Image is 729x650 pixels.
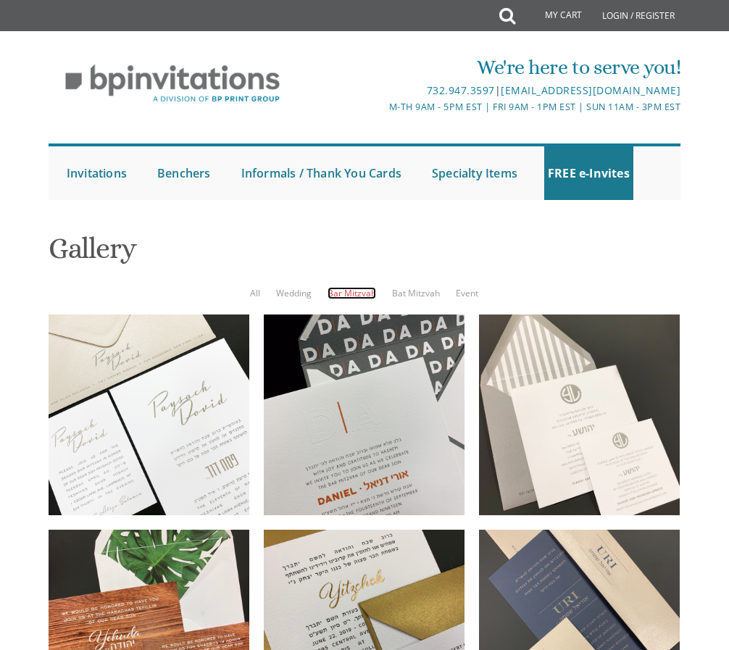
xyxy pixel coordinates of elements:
[154,146,214,200] a: Benchers
[63,146,130,200] a: Invitations
[49,54,297,114] img: BP Invitation Loft
[328,287,376,299] a: Bar Mitzvah
[276,287,312,299] a: Wedding
[238,146,405,200] a: Informals / Thank You Cards
[427,83,495,97] a: 732.947.3597
[250,287,260,299] a: All
[514,1,592,30] a: My Cart
[428,146,521,200] a: Specialty Items
[544,146,633,200] a: FREE e-Invites
[456,287,478,299] a: Event
[49,233,681,275] h1: Gallery
[260,53,681,82] div: We're here to serve you!
[501,83,680,97] a: [EMAIL_ADDRESS][DOMAIN_NAME]
[392,287,440,299] a: Bat Mitzvah
[260,82,681,99] div: |
[260,99,681,114] div: M-Th 9am - 5pm EST | Fri 9am - 1pm EST | Sun 11am - 3pm EST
